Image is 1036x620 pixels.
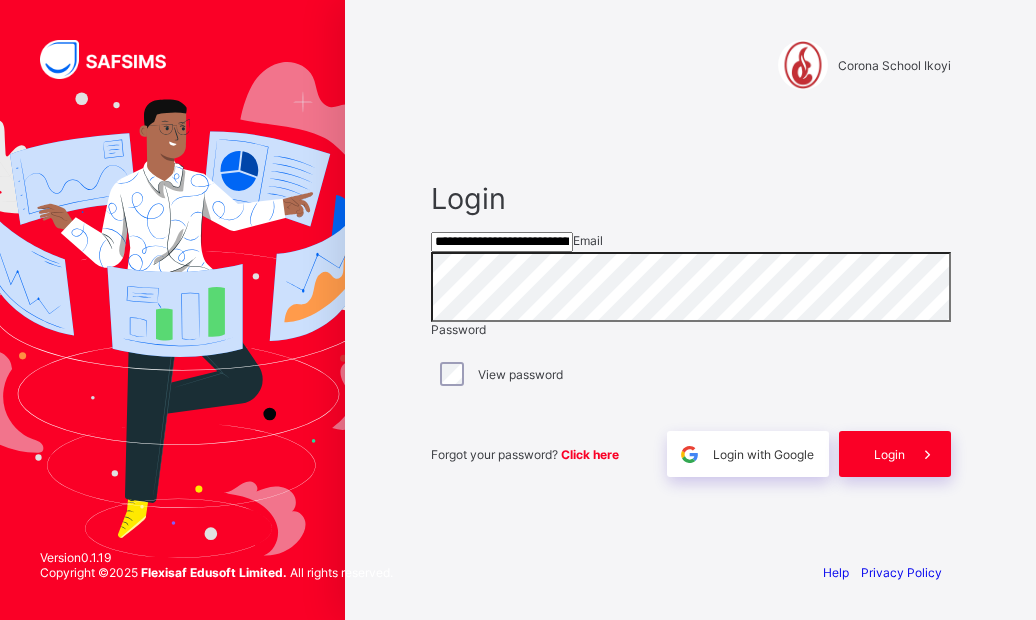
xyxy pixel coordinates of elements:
span: Forgot your password? [431,447,619,462]
a: Click here [561,447,619,462]
label: View password [478,367,563,382]
span: Login [431,181,951,216]
span: Login [874,447,905,462]
a: Privacy Policy [861,565,942,580]
span: Copyright © 2025 All rights reserved. [40,565,393,580]
a: Help [823,565,849,580]
img: SAFSIMS Logo [40,40,190,79]
span: Corona School Ikoyi [838,58,951,73]
span: Login with Google [713,447,814,462]
strong: Flexisaf Edusoft Limited. [141,565,287,580]
span: Email [573,233,603,248]
span: Password [431,322,486,337]
span: Version 0.1.19 [40,550,393,565]
img: google.396cfc9801f0270233282035f929180a.svg [678,443,701,466]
